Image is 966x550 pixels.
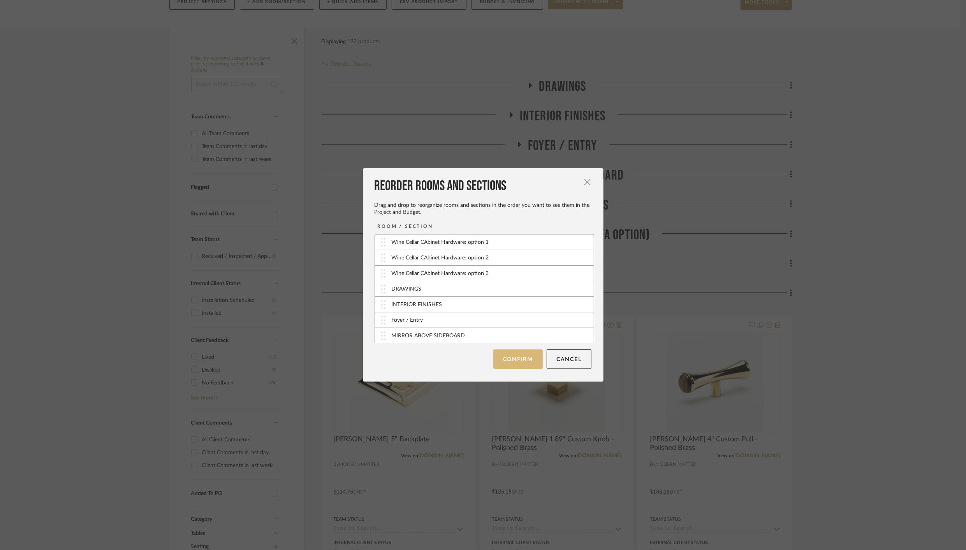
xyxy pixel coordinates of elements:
div: Wine Cellar CAbinet Hardware: option 1 [392,238,489,247]
button: Confirm [493,349,543,369]
img: vertical-grip.svg [381,331,385,340]
div: Drag and drop to reorganize rooms and sections in the order you want to see them in the Project a... [375,202,591,216]
div: Wine Cellar CAbinet Hardware: option 3 [392,270,489,278]
button: Cancel [547,349,591,369]
img: vertical-grip.svg [381,269,385,278]
img: vertical-grip.svg [381,238,385,247]
img: vertical-grip.svg [381,285,385,293]
div: Foyer / Entry [392,316,423,324]
button: Close [580,175,595,190]
div: Wine Cellar CAbinet Hardware: option 2 [392,254,489,262]
img: vertical-grip.svg [381,254,385,262]
div: INTERIOR FINISHES [392,301,442,309]
div: Reorder Rooms and Sections [375,178,591,195]
div: ROOM / SECTION [378,222,433,230]
div: MIRROR ABOVE SIDEBOARD [392,332,465,340]
div: DRAWINGS [392,285,422,293]
img: vertical-grip.svg [381,316,385,324]
img: vertical-grip.svg [381,300,385,309]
